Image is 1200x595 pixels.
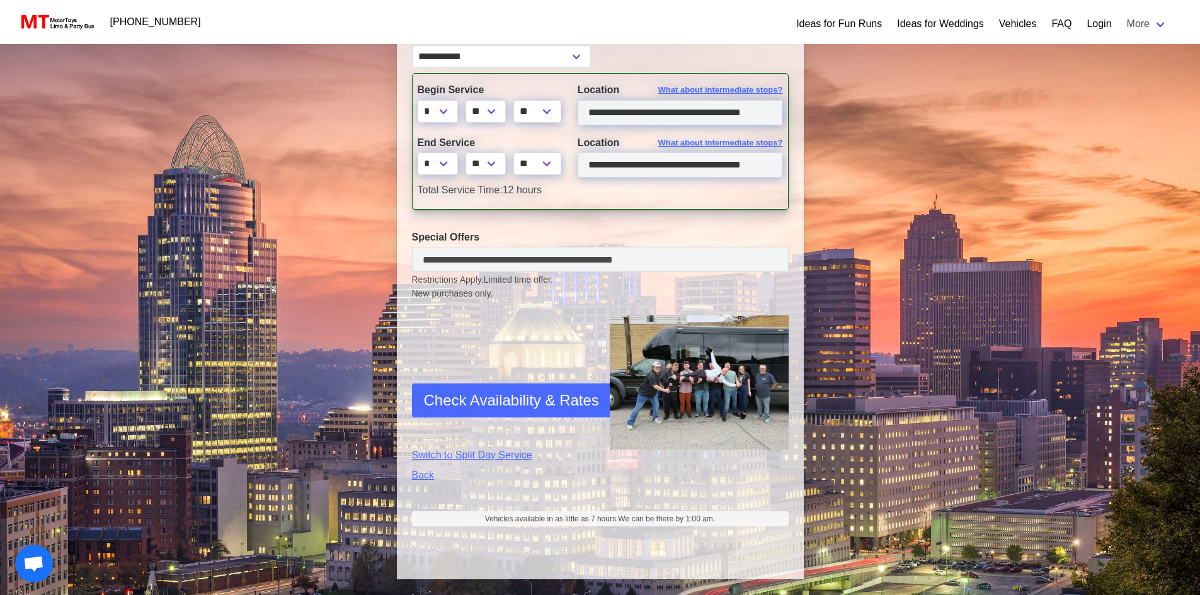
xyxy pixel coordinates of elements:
[418,135,559,150] label: End Service
[412,230,789,245] label: Special Offers
[796,16,882,31] a: Ideas for Fun Runs
[408,183,792,198] div: 12 hours
[618,514,715,523] span: We can be there by 1:00 am.
[18,13,95,31] img: MotorToys Logo
[578,84,620,95] span: Location
[578,137,620,148] span: Location
[424,389,599,412] span: Check Availability & Rates
[1087,16,1111,31] a: Login
[412,275,789,300] small: Restrictions Apply.
[897,16,984,31] a: Ideas for Weddings
[15,545,53,582] div: Open chat
[412,448,591,463] a: Switch to Split Day Service
[418,82,559,98] label: Begin Service
[484,273,553,286] span: Limited time offer.
[418,184,503,195] span: Total Service Time:
[103,9,209,35] a: [PHONE_NUMBER]
[999,16,1037,31] a: Vehicles
[412,331,603,425] iframe: reCAPTCHA
[658,84,783,96] span: What about intermediate stops?
[610,315,789,450] img: Driver-held-by-customers-2.jpg
[658,137,783,149] span: What about intermediate stops?
[1051,16,1071,31] a: FAQ
[412,287,789,300] span: New purchases only.
[485,513,715,524] span: Vehicles available in as little as 7 hours.
[412,383,611,417] button: Check Availability & Rates
[412,468,591,483] a: Back
[1119,11,1175,37] a: More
